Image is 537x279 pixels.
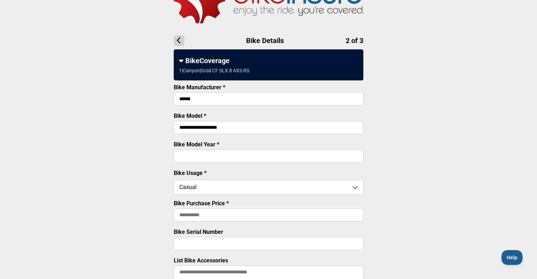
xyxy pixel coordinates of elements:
label: Bike Serial Number [174,229,223,235]
label: Bike Model * [174,113,206,119]
label: Bike Purchase Price * [174,200,229,207]
div: BikeCoverage [179,56,358,65]
label: Bike Manufacturer * [174,84,225,91]
div: 1 | Canyon | Grail CF SLX 8 AXS RS [179,68,249,73]
iframe: Toggle Customer Support [501,250,523,265]
h1: Bike Details [174,35,363,46]
label: Bike Usage * [174,170,207,176]
label: List Bike Accessories [174,257,228,264]
label: Bike Model Year * [174,141,219,148]
span: 2 of 3 [346,36,363,45]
